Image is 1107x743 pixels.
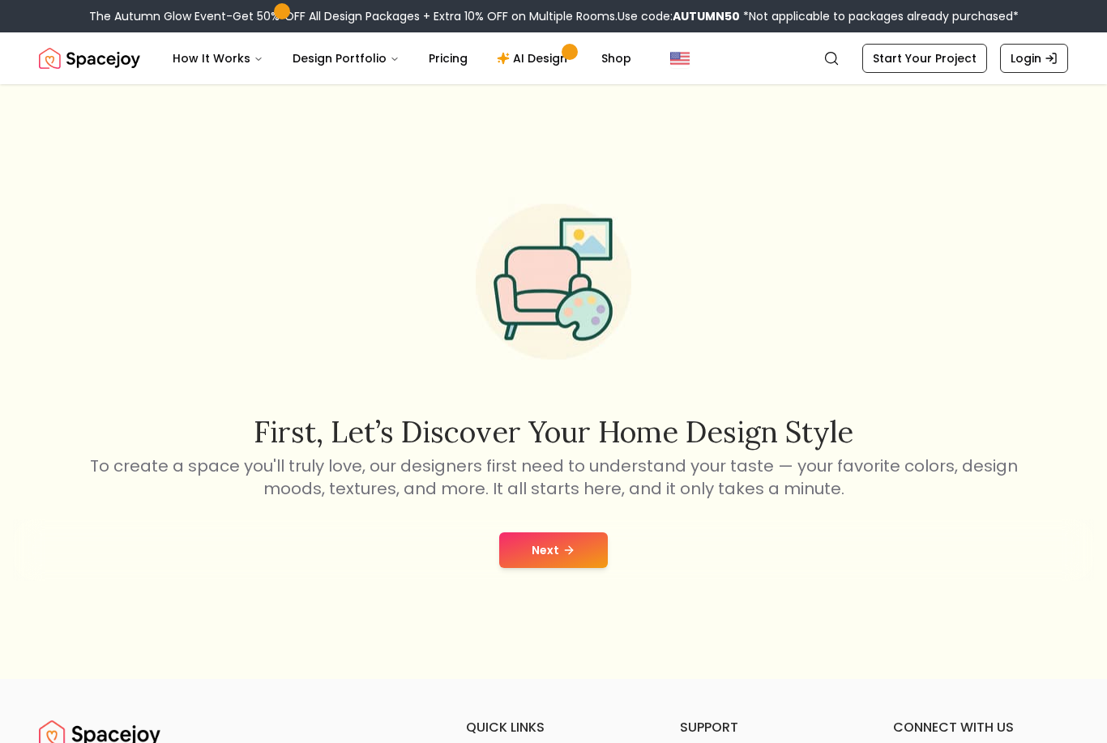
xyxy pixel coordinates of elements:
h6: support [680,718,855,737]
div: The Autumn Glow Event-Get 50% OFF All Design Packages + Extra 10% OFF on Multiple Rooms. [89,8,1019,24]
a: Shop [588,42,644,75]
span: Use code: [618,8,740,24]
button: How It Works [160,42,276,75]
a: Login [1000,44,1068,73]
img: Start Style Quiz Illustration [450,177,657,385]
span: *Not applicable to packages already purchased* [740,8,1019,24]
p: To create a space you'll truly love, our designers first need to understand your taste — your fav... [87,455,1020,500]
h2: First, let’s discover your home design style [87,416,1020,448]
a: Spacejoy [39,42,140,75]
nav: Global [39,32,1068,84]
button: Design Portfolio [280,42,412,75]
nav: Main [160,42,644,75]
h6: connect with us [893,718,1068,737]
b: AUTUMN50 [673,8,740,24]
button: Next [499,532,608,568]
a: Start Your Project [862,44,987,73]
a: AI Design [484,42,585,75]
h6: quick links [466,718,641,737]
img: Spacejoy Logo [39,42,140,75]
a: Pricing [416,42,481,75]
img: United States [670,49,690,68]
